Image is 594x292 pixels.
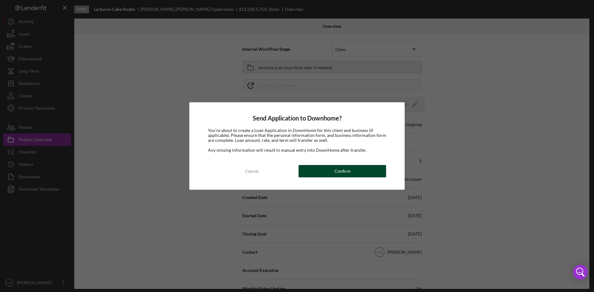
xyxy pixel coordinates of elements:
[208,128,386,143] span: You're about to create a Loan Application in DownHome for this client and business (if applicable...
[208,147,367,153] span: Any missing information will result in manual entry into DownHome after transfer.
[334,165,351,177] div: Confirm
[208,165,295,177] button: Cancel
[208,115,386,122] h4: Send Application to Downhome?
[245,165,258,177] div: Cancel
[299,165,386,177] button: Confirm
[573,265,588,280] div: Open Intercom Messenger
